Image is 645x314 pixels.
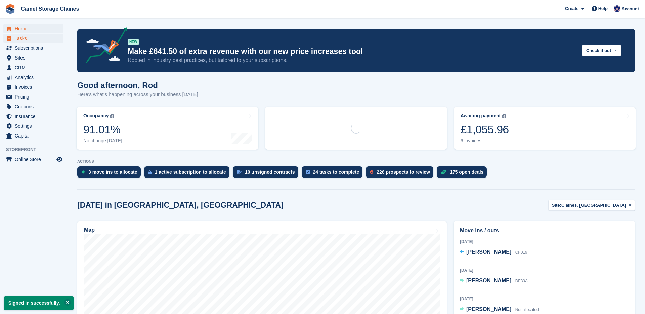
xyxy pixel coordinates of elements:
[460,239,629,245] div: [DATE]
[15,73,55,82] span: Analytics
[621,6,639,12] span: Account
[313,169,359,175] div: 24 tasks to complete
[454,107,636,150] a: Awaiting payment £1,055.96 6 invoices
[461,138,509,144] div: 6 invoices
[128,56,576,64] p: Rooted in industry best practices, but tailored to your subscriptions.
[461,113,501,119] div: Awaiting payment
[15,63,55,72] span: CRM
[15,131,55,141] span: Capital
[3,131,63,141] a: menu
[460,305,539,314] a: [PERSON_NAME] Not allocated
[155,169,226,175] div: 1 active subscription to allocate
[548,200,635,211] button: Site: Claines, [GEOGRAPHIC_DATA]
[6,146,67,153] span: Storefront
[466,278,511,283] span: [PERSON_NAME]
[3,82,63,92] a: menu
[55,155,63,163] a: Preview store
[3,34,63,43] a: menu
[237,170,242,174] img: contract_signature_icon-13c848040528278c33f63329250d36e43548de30e8caae1d1a13099fd9432cc5.svg
[81,170,85,174] img: move_ins_to_allocate_icon-fdf77a2bb77ea45bf5b3d319d69a93e2d87916cf1d5bf7949dd705db3b84f3ca.svg
[3,121,63,131] a: menu
[77,166,144,181] a: 3 move ins to allocate
[84,227,95,233] h2: Map
[565,5,578,12] span: Create
[15,155,55,164] span: Online Store
[15,102,55,111] span: Coupons
[3,155,63,164] a: menu
[15,43,55,53] span: Subscriptions
[306,170,310,174] img: task-75834270c22a3079a89374b754ae025e5fb1db73e45f91037f5363f120a921f8.svg
[15,121,55,131] span: Settings
[77,159,635,164] p: ACTIONS
[3,24,63,33] a: menu
[370,170,373,174] img: prospect-51fa495bee0391a8d652442698ab0144808aea92771e9ea1ae160a38d050c398.svg
[460,227,629,235] h2: Move ins / outs
[15,34,55,43] span: Tasks
[3,53,63,63] a: menu
[515,250,527,255] span: CF019
[15,53,55,63] span: Sites
[302,166,366,181] a: 24 tasks to complete
[3,43,63,53] a: menu
[128,47,576,56] p: Make £641.50 of extra revenue with our new price increases tool
[515,307,539,312] span: Not allocated
[461,123,509,136] div: £1,055.96
[3,92,63,102] a: menu
[15,24,55,33] span: Home
[77,107,258,150] a: Occupancy 91.01% No change [DATE]
[148,170,152,174] img: active_subscription_to_allocate_icon-d502201f5373d7db506a760aba3b589e785aa758c864c3986d89f69b8ff3...
[450,169,483,175] div: 175 open deals
[598,5,608,12] span: Help
[4,296,74,310] p: Signed in successfully.
[77,91,198,99] p: Here's what's happening across your business [DATE]
[88,169,137,175] div: 3 move ins to allocate
[614,5,620,12] img: Rod
[144,166,233,181] a: 1 active subscription to allocate
[110,114,114,118] img: icon-info-grey-7440780725fd019a000dd9b08b2336e03edf1995a4989e88bcd33f0948082b44.svg
[466,249,511,255] span: [PERSON_NAME]
[515,279,528,283] span: DF30A
[377,169,430,175] div: 226 prospects to review
[80,27,127,66] img: price-adjustments-announcement-icon-8257ccfd72463d97f412b2fc003d46551f7dbcb40ab6d574587a9cd5c0d94...
[128,39,139,45] div: NEW
[77,201,284,210] h2: [DATE] in [GEOGRAPHIC_DATA], [GEOGRAPHIC_DATA]
[3,112,63,121] a: menu
[18,3,82,14] a: Camel Storage Claines
[460,296,629,302] div: [DATE]
[77,81,198,90] h1: Good afternoon, Rod
[3,102,63,111] a: menu
[15,82,55,92] span: Invoices
[5,4,15,14] img: stora-icon-8386f47178a22dfd0bd8f6a31ec36ba5ce8667c1dd55bd0f319d3a0aa187defe.svg
[502,114,506,118] img: icon-info-grey-7440780725fd019a000dd9b08b2336e03edf1995a4989e88bcd33f0948082b44.svg
[233,166,302,181] a: 10 unsigned contracts
[83,138,122,144] div: No change [DATE]
[3,63,63,72] a: menu
[460,277,528,285] a: [PERSON_NAME] DF30A
[15,92,55,102] span: Pricing
[245,169,295,175] div: 10 unsigned contracts
[460,267,629,273] div: [DATE]
[460,248,527,257] a: [PERSON_NAME] CF019
[582,45,621,56] button: Check it out →
[441,170,446,174] img: deal-1b604bf984904fb50ccaf53a9ad4b4a5d6e5aea283cecdc64d6e3604feb123c2.svg
[561,202,626,209] span: Claines, [GEOGRAPHIC_DATA]
[366,166,437,181] a: 226 prospects to review
[83,113,109,119] div: Occupancy
[83,123,122,136] div: 91.01%
[552,202,561,209] span: Site:
[466,306,511,312] span: [PERSON_NAME]
[15,112,55,121] span: Insurance
[3,73,63,82] a: menu
[437,166,490,181] a: 175 open deals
